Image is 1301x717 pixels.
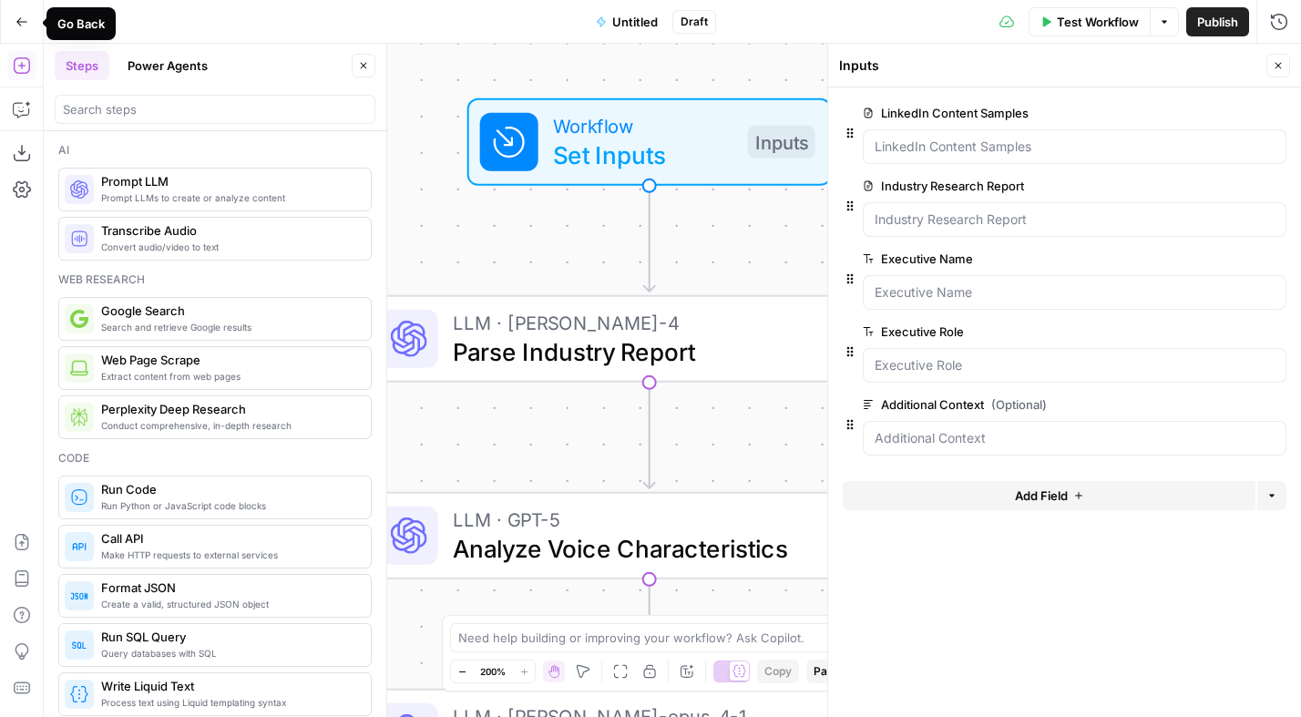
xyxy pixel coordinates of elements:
[875,210,1275,229] input: Industry Research Report
[453,308,835,337] span: LLM · [PERSON_NAME]-4
[863,104,1183,122] label: LinkedIn Content Samples
[58,142,372,159] div: Ai
[1197,13,1238,31] span: Publish
[101,628,356,646] span: Run SQL Query
[101,400,356,418] span: Perplexity Deep Research
[57,15,105,33] div: Go Back
[644,383,655,488] g: Edge from step_1 to step_2
[1015,487,1068,505] span: Add Field
[101,190,356,205] span: Prompt LLMs to create or analyze content
[875,283,1275,302] input: Executive Name
[101,695,356,710] span: Process text using Liquid templating syntax
[1029,7,1150,36] button: Test Workflow
[101,320,356,334] span: Search and retrieve Google results
[1057,13,1139,31] span: Test Workflow
[101,302,356,320] span: Google Search
[453,333,835,370] span: Parse Industry Report
[814,663,844,680] span: Paste
[367,98,932,186] div: WorkflowSet InputsInputs
[991,395,1047,414] span: (Optional)
[101,172,356,190] span: Prompt LLM
[681,14,708,30] span: Draft
[839,56,1261,75] div: Inputs
[55,51,109,80] button: Steps
[101,369,356,384] span: Extract content from web pages
[863,250,1183,268] label: Executive Name
[101,529,356,548] span: Call API
[63,100,367,118] input: Search steps
[875,138,1275,156] input: LinkedIn Content Samples
[101,221,356,240] span: Transcribe Audio
[863,395,1183,414] label: Additional Context
[843,481,1255,510] button: Add Field
[101,418,356,433] span: Conduct comprehensive, in-depth research
[101,480,356,498] span: Run Code
[58,450,372,466] div: Code
[863,177,1183,195] label: Industry Research Report
[553,137,733,173] span: Set Inputs
[553,111,733,140] span: Workflow
[757,660,799,683] button: Copy
[101,548,356,562] span: Make HTTP requests to external services
[453,530,832,567] span: Analyze Voice Characteristics
[367,295,932,383] div: LLM · [PERSON_NAME]-4Parse Industry ReportStep 1
[101,240,356,254] span: Convert audio/video to text
[101,646,356,661] span: Query databases with SQL
[585,7,669,36] button: Untitled
[875,429,1275,447] input: Additional Context
[764,663,792,680] span: Copy
[453,505,832,534] span: LLM · GPT-5
[644,186,655,292] g: Edge from start to step_1
[863,323,1183,341] label: Executive Role
[101,498,356,513] span: Run Python or JavaScript code blocks
[1186,7,1249,36] button: Publish
[480,664,506,679] span: 200%
[101,579,356,597] span: Format JSON
[101,677,356,695] span: Write Liquid Text
[875,356,1275,374] input: Executive Role
[748,126,815,159] div: Inputs
[117,51,219,80] button: Power Agents
[367,492,932,579] div: LLM · GPT-5Analyze Voice CharacteristicsStep 2
[806,660,851,683] button: Paste
[101,351,356,369] span: Web Page Scrape
[58,271,372,288] div: Web research
[101,597,356,611] span: Create a valid, structured JSON object
[612,13,658,31] span: Untitled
